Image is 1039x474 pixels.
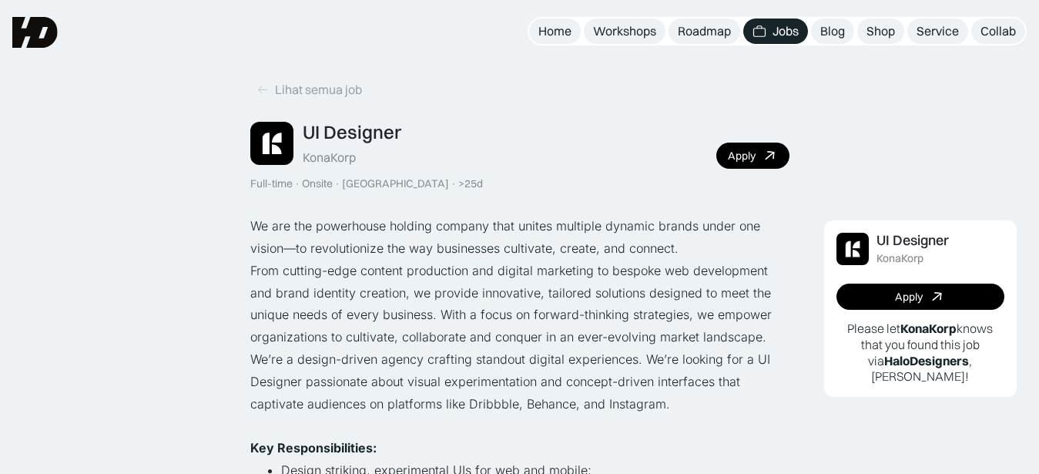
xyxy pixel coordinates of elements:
[250,215,789,260] p: We are the powerhouse holding company that unites multiple dynamic brands under one vision—to rev...
[836,284,1004,310] a: Apply
[900,321,957,336] b: KonaKorp
[250,77,368,103] a: Lihat semua job
[250,177,293,190] div: Full-time
[811,18,854,44] a: Blog
[876,233,949,249] div: UI Designer
[907,18,968,44] a: Service
[458,177,483,190] div: >25d
[538,23,571,39] div: Home
[303,121,401,143] div: UI Designer
[773,23,799,39] div: Jobs
[669,18,740,44] a: Roadmap
[678,23,731,39] div: Roadmap
[250,348,789,415] p: We’re a design-driven agency crafting standout digital experiences. We’re looking for a UI Design...
[250,415,789,437] p: ‍
[275,82,362,98] div: Lihat semua job
[342,177,449,190] div: [GEOGRAPHIC_DATA]
[971,18,1025,44] a: Collab
[250,122,293,165] img: Job Image
[303,150,356,166] div: KonaKorp
[884,353,969,368] b: HaloDesigners
[820,23,845,39] div: Blog
[334,177,340,190] div: ·
[294,177,300,190] div: ·
[593,23,656,39] div: Workshops
[584,18,665,44] a: Workshops
[728,150,756,163] div: Apply
[743,18,808,44] a: Jobs
[836,321,1004,385] p: Please let knows that you found this job via , [PERSON_NAME]!
[451,177,457,190] div: ·
[917,23,959,39] div: Service
[980,23,1016,39] div: Collab
[250,440,377,456] strong: Key Responsibilities:
[866,23,895,39] div: Shop
[836,233,869,265] img: Job Image
[716,143,789,169] a: Apply
[529,18,581,44] a: Home
[302,177,333,190] div: Onsite
[876,252,923,265] div: KonaKorp
[250,260,789,348] p: From cutting-edge content production and digital marketing to bespoke web development and brand i...
[857,18,904,44] a: Shop
[895,291,923,304] div: Apply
